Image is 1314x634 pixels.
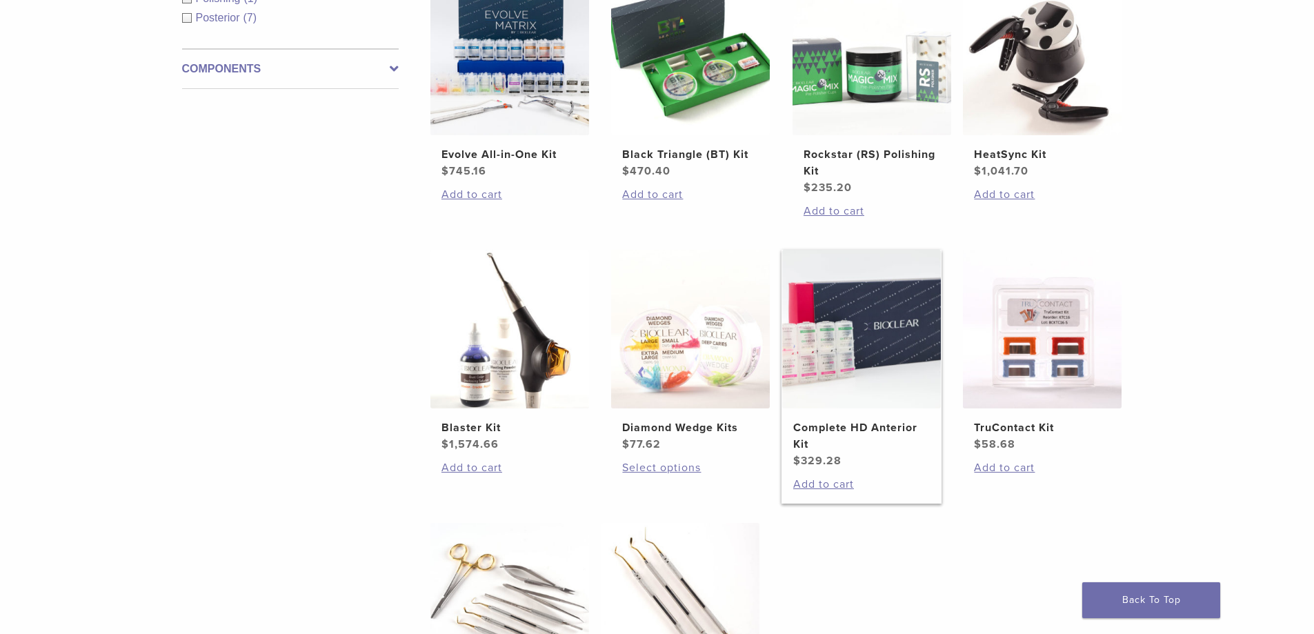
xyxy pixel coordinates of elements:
[804,181,811,195] span: $
[974,164,1028,178] bdi: 1,041.70
[804,203,940,219] a: Add to cart: “Rockstar (RS) Polishing Kit”
[622,186,759,203] a: Add to cart: “Black Triangle (BT) Kit”
[441,459,578,476] a: Add to cart: “Blaster Kit”
[622,437,661,451] bdi: 77.62
[441,419,578,436] h2: Blaster Kit
[974,437,1015,451] bdi: 58.68
[793,454,801,468] span: $
[804,181,852,195] bdi: 235.20
[430,250,589,408] img: Blaster Kit
[782,250,941,408] img: Complete HD Anterior Kit
[974,186,1111,203] a: Add to cart: “HeatSync Kit”
[441,186,578,203] a: Add to cart: “Evolve All-in-One Kit”
[622,164,670,178] bdi: 470.40
[441,437,449,451] span: $
[622,146,759,163] h2: Black Triangle (BT) Kit
[441,164,486,178] bdi: 745.16
[622,164,630,178] span: $
[974,419,1111,436] h2: TruContact Kit
[622,419,759,436] h2: Diamond Wedge Kits
[243,12,257,23] span: (7)
[196,12,243,23] span: Posterior
[182,61,399,77] label: Components
[974,437,982,451] span: $
[611,250,770,408] img: Diamond Wedge Kits
[804,146,940,179] h2: Rockstar (RS) Polishing Kit
[622,459,759,476] a: Select options for “Diamond Wedge Kits”
[430,250,590,453] a: Blaster KitBlaster Kit $1,574.66
[974,459,1111,476] a: Add to cart: “TruContact Kit”
[441,164,449,178] span: $
[963,250,1122,408] img: TruContact Kit
[962,250,1123,453] a: TruContact KitTruContact Kit $58.68
[441,146,578,163] h2: Evolve All-in-One Kit
[441,437,499,451] bdi: 1,574.66
[793,419,930,453] h2: Complete HD Anterior Kit
[974,164,982,178] span: $
[974,146,1111,163] h2: HeatSync Kit
[610,250,771,453] a: Diamond Wedge KitsDiamond Wedge Kits $77.62
[622,437,630,451] span: $
[793,454,842,468] bdi: 329.28
[793,476,930,493] a: Add to cart: “Complete HD Anterior Kit”
[782,250,942,469] a: Complete HD Anterior KitComplete HD Anterior Kit $329.28
[1082,582,1220,618] a: Back To Top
